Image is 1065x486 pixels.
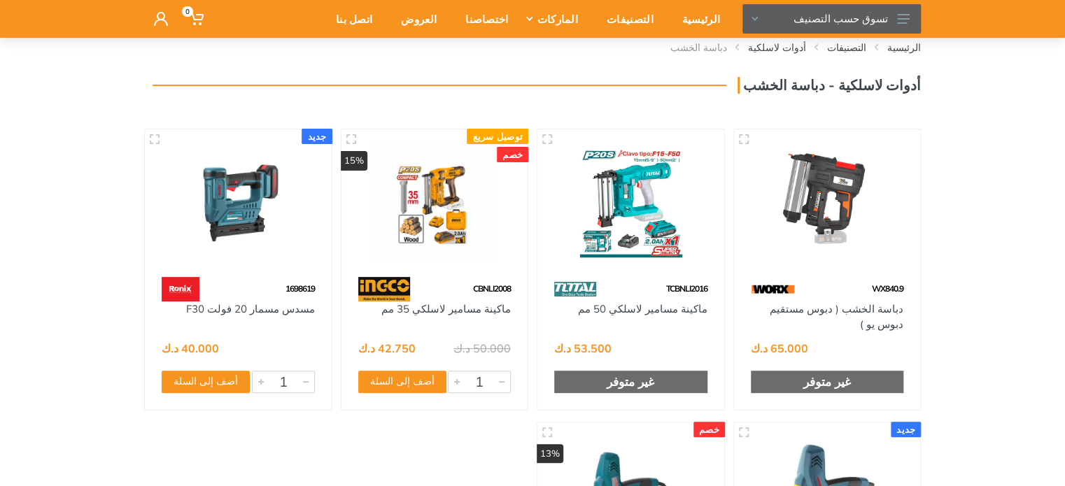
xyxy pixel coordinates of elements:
div: اختصاصنا [446,4,518,34]
div: الماركات [518,4,587,34]
img: Royal Tools - مسدس مسمار 20 فولت F30 [157,142,319,263]
a: مسدس مسمار 20 فولت F30 [186,302,315,315]
img: 97.webp [751,277,795,301]
span: 1698619 [285,283,315,294]
div: 50.000 د.ك [453,343,511,354]
span: WX840.9 [872,283,903,294]
div: توصيل سريع [467,129,528,144]
div: التصنيفات [588,4,663,34]
img: 91.webp [358,277,411,301]
div: 53.500 د.ك [554,343,612,354]
a: الرئيسية [887,41,921,55]
div: اتصل بنا [317,4,382,34]
a: ماكينة مسامير لاسلكي 35 مم [381,302,511,315]
span: TCBNLI2016 [666,283,707,294]
div: 15% [341,151,367,171]
span: 0 [182,6,193,17]
img: 130.webp [162,277,199,301]
li: دباسة الخشب [649,41,727,55]
a: أدوات لاسلكية [748,41,806,55]
a: دباسة الخشب ( دبوس مستقيم دبوس يو ) [770,302,903,331]
div: 40.000 د.ك [162,343,219,354]
div: العروض [382,4,446,34]
div: جديد [891,422,921,437]
img: Royal Tools - دباسة الخشب ( دبوس مستقيم دبوس يو ) [747,142,908,263]
div: 13% [537,444,563,464]
a: التصنيفات [827,41,866,55]
nav: breadcrumb [144,41,921,55]
div: غير متوفر [554,371,707,393]
div: الرئيسية [663,4,730,34]
img: Royal Tools - ماكينة مسامير لاسلكي 50 مم [550,142,712,263]
button: أضف إلى السلة [358,371,446,393]
a: ماكينة مسامير لاسلكي 50 مم [578,302,707,315]
img: 86.webp [554,277,596,301]
h3: أدوات لاسلكية - دباسة الخشب [738,77,921,94]
div: 65.000 د.ك [751,343,808,354]
span: CBNLI2008 [473,283,511,294]
div: خصم [693,422,725,437]
img: Royal Tools - ماكينة مسامير لاسلكي 35 مم [354,142,516,263]
div: جديد [302,129,332,144]
div: غير متوفر [751,371,904,393]
button: أضف إلى السلة [162,371,250,393]
button: تسوق حسب التصنيف [742,4,921,34]
div: خصم [497,147,528,162]
div: 42.750 د.ك [358,343,416,354]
